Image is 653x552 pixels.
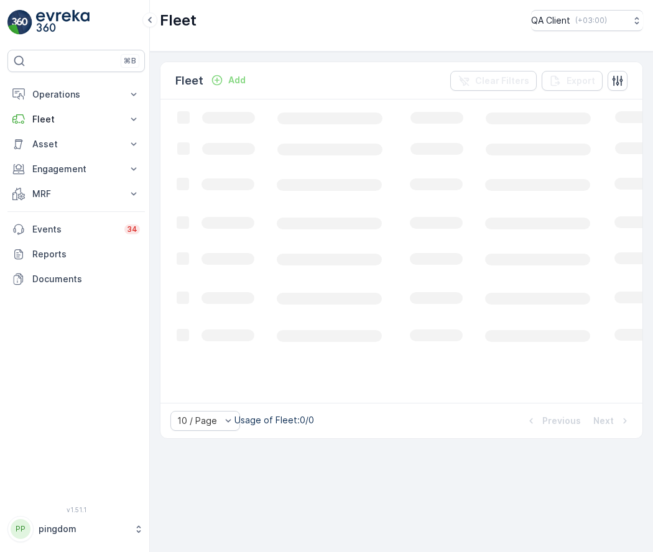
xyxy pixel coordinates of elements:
[32,248,140,260] p: Reports
[7,10,32,35] img: logo
[7,107,145,132] button: Fleet
[39,523,127,535] p: pingdom
[32,223,117,236] p: Events
[7,506,145,513] span: v 1.51.1
[124,56,136,66] p: ⌘B
[32,113,120,126] p: Fleet
[228,74,246,86] p: Add
[542,71,603,91] button: Export
[575,16,607,25] p: ( +03:00 )
[32,273,140,285] p: Documents
[32,188,120,200] p: MRF
[7,516,145,542] button: PPpingdom
[524,413,582,428] button: Previous
[175,72,203,90] p: Fleet
[475,75,529,87] p: Clear Filters
[7,242,145,267] a: Reports
[7,182,145,206] button: MRF
[542,415,581,427] p: Previous
[7,267,145,292] a: Documents
[567,75,595,87] p: Export
[7,157,145,182] button: Engagement
[531,14,570,27] p: QA Client
[32,88,120,101] p: Operations
[531,10,643,31] button: QA Client(+03:00)
[32,138,120,150] p: Asset
[450,71,537,91] button: Clear Filters
[592,413,632,428] button: Next
[234,414,314,426] p: Usage of Fleet : 0/0
[7,217,145,242] a: Events34
[7,132,145,157] button: Asset
[206,73,251,88] button: Add
[11,519,30,539] div: PP
[32,163,120,175] p: Engagement
[7,82,145,107] button: Operations
[36,10,90,35] img: logo_light-DOdMpM7g.png
[160,11,197,30] p: Fleet
[593,415,614,427] p: Next
[127,224,137,234] p: 34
